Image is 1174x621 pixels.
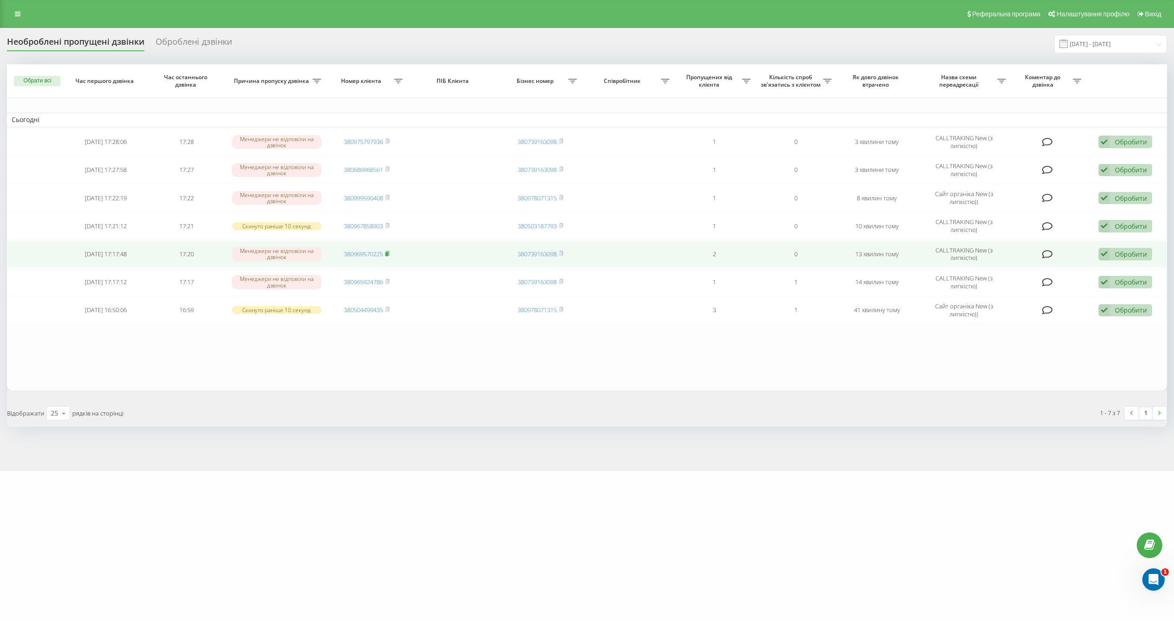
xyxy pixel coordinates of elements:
td: [DATE] 17:22:19 [65,185,146,211]
td: [DATE] 17:17:12 [65,269,146,295]
td: 1 [755,269,836,295]
span: Налаштування профілю [1057,10,1129,18]
td: 17:28 [146,129,227,155]
div: Оброблені дзвінки [156,37,232,51]
td: [DATE] 17:17:48 [65,241,146,267]
div: Менеджери не відповіли на дзвінок [232,275,321,289]
span: Відображати [7,409,44,417]
td: 3 [674,297,755,323]
span: Бізнес номер [505,77,568,85]
div: Менеджери не відповіли на дзвінок [232,247,321,261]
a: 380739163098 [518,137,557,146]
span: Реферальна програма [972,10,1041,18]
td: 1 [755,297,836,323]
td: [DATE] 16:50:06 [65,297,146,323]
a: 380978071315 [518,194,557,202]
td: 13 хвилин тому [836,241,917,267]
div: Обробити [1115,222,1147,231]
span: Час першого дзвінка [73,77,138,85]
a: 380739163098 [518,165,557,174]
a: 380503187793 [518,222,557,230]
td: 1 [674,185,755,211]
div: Обробити [1115,306,1147,314]
a: 380965924786 [344,278,383,286]
td: 17:20 [146,241,227,267]
span: Назва схеми переадресації [922,74,997,88]
a: 380978071315 [518,306,557,314]
a: 380975797936 [344,137,383,146]
td: 3 хвилини тому [836,157,917,183]
td: 41 хвилину тому [836,297,917,323]
td: 1 [674,269,755,295]
td: 0 [755,241,836,267]
a: 380686968561 [344,165,383,174]
td: 0 [755,157,836,183]
a: 380967858903 [344,222,383,230]
td: CALLTRAKING New (з липкістю) [918,157,1010,183]
td: 0 [755,185,836,211]
td: 0 [755,213,836,239]
span: Вихід [1145,10,1161,18]
td: Сьогодні [7,113,1167,127]
div: Скинуто раніше 10 секунд [232,222,321,230]
span: 1 [1161,568,1169,576]
td: Сайт органіка New (з липкістю)) [918,185,1010,211]
a: 380999590408 [344,194,383,202]
iframe: Intercom live chat [1142,568,1165,591]
td: CALLTRAKING New (з липкістю) [918,213,1010,239]
td: 16:59 [146,297,227,323]
td: 10 хвилин тому [836,213,917,239]
div: Обробити [1115,194,1147,203]
td: CALLTRAKING New (з липкістю) [918,241,1010,267]
span: Час останнього дзвінка [155,74,219,88]
td: [DATE] 17:21:12 [65,213,146,239]
span: Пропущених від клієнта [679,74,742,88]
span: Співробітник [586,77,661,85]
a: 1 [1139,407,1153,420]
td: 17:21 [146,213,227,239]
td: CALLTRAKING New (з липкістю) [918,129,1010,155]
td: 14 хвилин тому [836,269,917,295]
div: Обробити [1115,137,1147,146]
td: Сайт органіка New (з липкістю)) [918,297,1010,323]
div: Необроблені пропущені дзвінки [7,37,144,51]
span: Як довго дзвінок втрачено [845,74,909,88]
td: 0 [755,129,836,155]
div: 25 [51,409,58,418]
td: 2 [674,241,755,267]
td: CALLTRAKING New (з липкістю) [918,269,1010,295]
td: 8 хвилин тому [836,185,917,211]
span: рядків на сторінці [72,409,123,417]
button: Обрати всі [14,76,61,86]
td: [DATE] 17:27:58 [65,157,146,183]
div: Обробити [1115,278,1147,287]
div: Менеджери не відповіли на дзвінок [232,135,321,149]
a: 380739163098 [518,278,557,286]
span: Номер клієнта [331,77,394,85]
td: 17:27 [146,157,227,183]
div: Скинуто раніше 10 секунд [232,306,321,314]
td: 17:22 [146,185,227,211]
div: Обробити [1115,250,1147,259]
span: Коментар до дзвінка [1015,74,1073,88]
span: Кількість спроб зв'язатись з клієнтом [760,74,823,88]
a: 380739163098 [518,250,557,258]
span: Причина пропуску дзвінка [232,77,312,85]
a: 380504499435 [344,306,383,314]
div: Менеджери не відповіли на дзвінок [232,163,321,177]
a: 380969570225 [344,250,383,258]
div: Обробити [1115,165,1147,174]
div: Менеджери не відповіли на дзвінок [232,191,321,205]
td: 1 [674,213,755,239]
td: 1 [674,129,755,155]
div: 1 - 7 з 7 [1100,408,1120,417]
td: 3 хвилини тому [836,129,917,155]
td: 1 [674,157,755,183]
span: ПІБ Клієнта [416,77,491,85]
td: [DATE] 17:28:06 [65,129,146,155]
td: 17:17 [146,269,227,295]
